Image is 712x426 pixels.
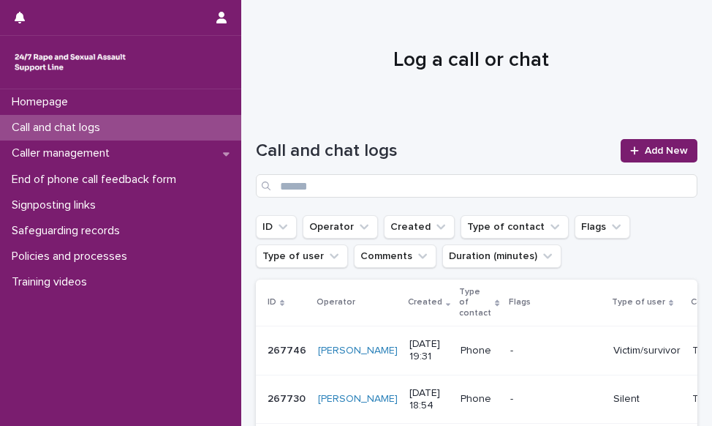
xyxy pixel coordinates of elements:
[510,345,602,357] p: -
[645,146,688,156] span: Add New
[6,146,121,160] p: Caller management
[12,48,129,77] img: rhQMoQhaT3yELyF149Cw
[510,393,602,406] p: -
[6,198,107,212] p: Signposting links
[613,393,681,406] p: Silent
[6,275,99,289] p: Training videos
[303,215,378,239] button: Operator
[268,390,308,406] p: 267730
[613,345,681,357] p: Victim/survivor
[256,174,697,198] input: Search
[317,294,355,310] p: Operator
[6,173,188,187] p: End of phone call feedback form
[6,224,132,238] p: Safeguarding records
[461,345,498,357] p: Phone
[6,250,139,264] p: Policies and processes
[354,244,436,268] button: Comments
[268,342,309,357] p: 267746
[509,294,531,310] p: Flags
[575,215,630,239] button: Flags
[459,284,491,321] p: Type of contact
[408,294,442,310] p: Created
[409,387,449,412] p: [DATE] 18:54
[612,294,665,310] p: Type of user
[442,244,561,268] button: Duration (minutes)
[256,215,297,239] button: ID
[6,121,112,135] p: Call and chat logs
[256,244,348,268] button: Type of user
[268,294,276,310] p: ID
[256,141,612,162] h1: Call and chat logs
[621,139,697,162] a: Add New
[318,345,398,357] a: [PERSON_NAME]
[461,393,498,406] p: Phone
[318,393,398,406] a: [PERSON_NAME]
[6,95,80,109] p: Homepage
[461,215,569,239] button: Type of contact
[409,338,449,363] p: [DATE] 19:31
[384,215,455,239] button: Created
[256,48,686,73] h1: Log a call or chat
